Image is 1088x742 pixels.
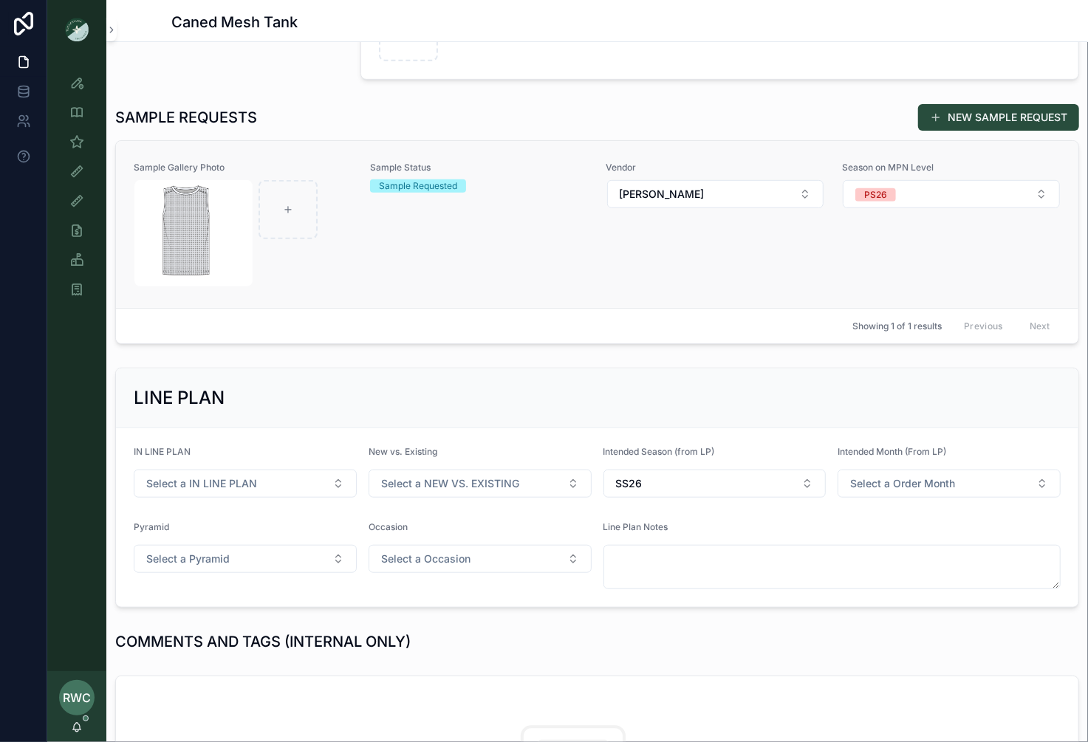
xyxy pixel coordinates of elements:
span: Occasion [369,521,408,532]
h1: Caned Mesh Tank [172,12,298,32]
h1: COMMENTS AND TAGS (INTERNAL ONLY) [115,631,411,652]
div: PS26 [864,188,887,202]
span: Sample Status [370,162,589,174]
h1: SAMPLE REQUESTS [115,107,257,128]
div: Sample Requested [379,179,457,193]
button: Select Button [134,545,357,573]
span: Line Plan Notes [603,521,668,532]
button: Select Button [843,180,1060,208]
span: Intended Season (from LP) [603,446,715,457]
button: Select Button [838,470,1061,498]
a: Sample Gallery PhotoScreenshot-2025-08-25-at-8.56.10-PM.pngSample StatusSample RequestedVendorSel... [116,141,1078,308]
span: Select a Pyramid [146,552,230,566]
span: Sample Gallery Photo [134,162,352,174]
span: Select a IN LINE PLAN [146,476,257,491]
span: Select a NEW VS. EXISTING [381,476,519,491]
h2: LINE PLAN [134,386,225,410]
span: Select a Order Month [850,476,955,491]
span: Select a Occasion [381,552,471,566]
img: App logo [65,18,89,41]
button: Select Button [369,470,592,498]
span: New vs. Existing [369,446,437,457]
button: Select Button [607,180,824,208]
span: Vendor [606,162,825,174]
button: NEW SAMPLE REQUEST [918,104,1079,131]
button: Select Button [134,470,357,498]
span: SS26 [616,476,643,491]
button: Select Button [603,470,827,498]
span: Season on MPN Level [842,162,1061,174]
div: scrollable content [47,59,106,322]
span: Showing 1 of 1 results [852,320,942,332]
span: [PERSON_NAME] [620,187,705,202]
span: IN LINE PLAN [134,446,191,457]
span: Pyramid [134,521,169,532]
img: Screenshot-2025-08-25-at-8.56.10-PM.png [134,180,253,286]
button: Select Button [369,545,592,573]
span: Intended Month (From LP) [838,446,946,457]
span: RWC [63,689,91,707]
